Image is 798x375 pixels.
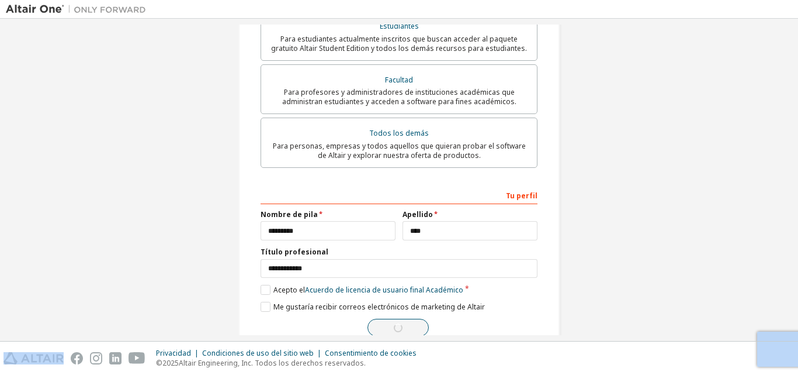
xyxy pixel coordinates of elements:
[156,358,162,368] font: ©
[385,75,413,85] font: Facultad
[261,209,318,219] font: Nombre de pila
[273,302,485,312] font: Me gustaría recibir correos electrónicos de marketing de Altair
[325,348,417,358] font: Consentimiento de cookies
[506,191,537,201] font: Tu perfil
[380,21,419,31] font: Estudiantes
[261,247,328,257] font: Título profesional
[369,128,429,138] font: Todos los demás
[403,209,433,219] font: Apellido
[6,4,152,15] img: Altair Uno
[305,285,424,295] font: Acuerdo de licencia de usuario final
[179,358,366,368] font: Altair Engineering, Inc. Todos los derechos reservados.
[202,348,314,358] font: Condiciones de uso del sitio web
[426,285,463,295] font: Académico
[273,285,305,295] font: Acepto el
[282,87,516,106] font: Para profesores y administradores de instituciones académicas que administran estudiantes y acced...
[273,141,526,160] font: Para personas, empresas y todos aquellos que quieran probar el software de Altair y explorar nues...
[71,352,83,364] img: facebook.svg
[271,34,527,53] font: Para estudiantes actualmente inscritos que buscan acceder al paquete gratuito Altair Student Edit...
[156,348,191,358] font: Privacidad
[90,352,102,364] img: instagram.svg
[109,352,122,364] img: linkedin.svg
[129,352,145,364] img: youtube.svg
[4,352,64,364] img: altair_logo.svg
[162,358,179,368] font: 2025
